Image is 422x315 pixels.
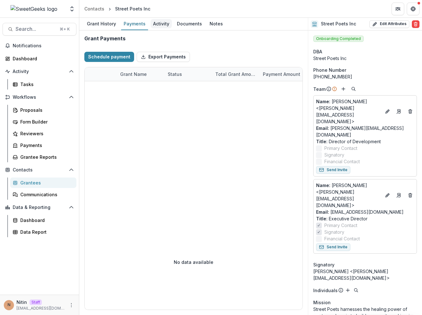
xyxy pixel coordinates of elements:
a: Email: [PERSON_NAME][EMAIL_ADDRESS][DOMAIN_NAME] [316,125,414,138]
div: Communications [20,191,71,198]
span: Email: [316,209,329,215]
button: Edit [384,108,391,115]
div: Payment Amount [259,67,307,81]
button: Open Workflows [3,92,76,102]
div: Total Grant Amount [211,67,259,81]
div: Payments [20,142,71,149]
button: Open Data & Reporting [3,202,76,212]
div: Street Poets Inc [115,5,150,12]
div: Activity [151,19,172,28]
button: Add [340,85,347,93]
div: Reviewers [20,130,71,137]
span: DBA [313,48,322,55]
button: Add [344,286,352,294]
button: Deletes [406,108,414,115]
a: Communications [10,189,76,200]
p: [PERSON_NAME] <[PERSON_NAME][EMAIL_ADDRESS][DOMAIN_NAME]> [316,98,381,125]
div: Grantees [20,179,71,186]
a: Name: [PERSON_NAME] <[PERSON_NAME][EMAIL_ADDRESS][DOMAIN_NAME]> [316,182,381,209]
div: Form Builder [20,118,71,125]
div: Grantee Reports [20,154,71,160]
span: Data & Reporting [13,205,66,210]
button: Open Activity [3,66,76,77]
span: Email: [316,125,329,131]
p: Individuals [313,287,338,294]
div: Status [164,67,211,81]
a: Grant History [84,18,119,30]
p: [EMAIL_ADDRESS][DOMAIN_NAME] [16,305,65,311]
div: [PHONE_NUMBER] [313,73,417,80]
p: [PERSON_NAME] <[PERSON_NAME][EMAIL_ADDRESS][DOMAIN_NAME]> [316,182,381,209]
button: Notifications [3,41,76,51]
button: Search [352,286,360,294]
div: Dashboard [20,217,71,224]
span: Search... [16,26,56,32]
div: Contacts [84,5,104,12]
a: Payments [10,140,76,151]
img: SweetGeeks logo [10,5,57,13]
div: Payments [121,19,148,28]
a: Contacts [82,4,107,13]
div: Notes [207,19,225,28]
p: No data available [174,259,213,265]
button: Search [350,85,357,93]
span: Title : [316,139,328,144]
div: Dashboard [13,55,71,62]
div: Documents [174,19,205,28]
div: Data Report [20,229,71,235]
div: Proposals [20,107,71,113]
button: Delete [412,20,419,28]
div: Grant Name [116,71,151,77]
a: Dashboard [10,215,76,225]
span: Name : [316,183,330,188]
a: Name: [PERSON_NAME] <[PERSON_NAME][EMAIL_ADDRESS][DOMAIN_NAME]> [316,98,381,125]
div: [PERSON_NAME] <[PERSON_NAME][EMAIL_ADDRESS][DOMAIN_NAME]> [313,268,417,281]
a: Form Builder [10,117,76,127]
a: Go to contact [394,190,404,200]
div: Total Grant Amount [211,71,259,77]
span: Workflows [13,95,66,100]
p: Director of Development [316,138,414,145]
button: Edit Attributes [369,20,409,28]
button: Deletes [406,191,414,199]
span: Contacts [13,167,66,173]
a: Data Report [10,227,76,237]
p: Staff [29,299,42,305]
p: Team [313,86,326,92]
span: Mission [313,299,331,306]
div: Grant Name [116,67,164,81]
div: Grant History [84,19,119,28]
div: Street Poets Inc [313,55,417,62]
button: Get Help [407,3,419,15]
a: Reviewers [10,128,76,139]
span: Primary Contact [324,222,357,229]
a: Notes [207,18,225,30]
span: Financial Contact [324,235,360,242]
button: More [68,301,75,309]
span: Signatory [324,229,344,235]
button: Edit [384,191,391,199]
div: Tasks [20,81,71,88]
span: Title : [316,216,328,221]
span: Onboarding Completed [313,36,364,42]
a: Payments [121,18,148,30]
span: Primary Contact [324,145,357,151]
span: Signatory [324,151,344,158]
a: Grantee Reports [10,152,76,162]
span: Phone Number [313,67,346,73]
button: Partners [392,3,404,15]
span: Signatory [313,261,334,268]
span: Notifications [13,43,74,49]
a: Email: [EMAIL_ADDRESS][DOMAIN_NAME] [316,209,404,215]
div: Nitin [8,303,10,307]
span: Financial Contact [324,158,360,165]
h2: Grant Payments [84,36,126,42]
p: Nitin [16,299,27,305]
a: Tasks [10,79,76,90]
button: Schedule payment [84,52,134,62]
span: Activity [13,69,66,74]
a: Activity [151,18,172,30]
